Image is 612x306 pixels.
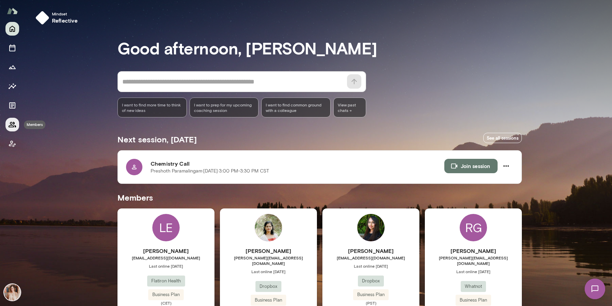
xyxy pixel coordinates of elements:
button: Home [5,22,19,36]
button: Client app [5,137,19,151]
span: Dropbox [255,283,281,290]
button: Growth Plan [5,60,19,74]
div: I want to find common ground with a colleague [261,98,331,117]
span: Last online [DATE] [117,263,214,269]
span: Last online [DATE] [425,269,522,274]
a: See all sessions [483,133,522,143]
button: Members [5,118,19,131]
span: Whatnot [461,283,486,290]
span: Last online [DATE] [220,269,317,274]
div: I want to find more time to think of new ideas [117,98,187,117]
div: Members [24,120,45,129]
div: I want to prep for my upcoming coaching session [190,98,259,117]
p: Preshoth Paramalingam · [DATE] · 3:00 PM-3:30 PM CST [151,168,269,175]
span: Mindset [52,11,78,16]
div: RG [460,214,487,241]
div: LE [152,214,180,241]
button: Mindsetreflective [33,8,83,27]
span: Last online [DATE] [322,263,419,269]
span: View past chats -> [333,98,366,117]
img: Harsha Aravindakshan [357,214,385,241]
span: I want to find common ground with a colleague [266,102,326,113]
span: [EMAIL_ADDRESS][DOMAIN_NAME] [117,255,214,260]
button: Documents [5,99,19,112]
span: Flatiron Health [147,278,185,284]
h6: reflective [52,16,78,25]
span: (CET) [117,300,214,306]
span: [PERSON_NAME][EMAIL_ADDRESS][DOMAIN_NAME] [425,255,522,266]
span: I want to find more time to think of new ideas [122,102,182,113]
h3: Good afternoon, [PERSON_NAME] [117,38,522,58]
h5: Next session, [DATE] [117,134,197,145]
h6: [PERSON_NAME] [220,247,317,255]
h6: [PERSON_NAME] [117,247,214,255]
img: Mento [7,4,18,17]
button: Sessions [5,41,19,55]
span: I want to prep for my upcoming coaching session [194,102,254,113]
span: [PERSON_NAME][EMAIL_ADDRESS][DOMAIN_NAME] [220,255,317,266]
img: Geetika Singh [255,214,282,241]
h5: Members [117,192,522,203]
button: Insights [5,79,19,93]
h6: [PERSON_NAME] [322,247,419,255]
span: Dropbox [358,278,384,284]
span: [EMAIL_ADDRESS][DOMAIN_NAME] [322,255,419,260]
h6: Chemistry Call [151,160,444,168]
h6: [PERSON_NAME] [425,247,522,255]
span: Business Plan [251,297,286,304]
span: (PST) [322,300,419,306]
span: Business Plan [148,291,184,298]
img: Nancy Alsip [4,284,20,301]
span: Business Plan [456,297,491,304]
button: Join session [444,159,498,173]
img: mindset [36,11,49,25]
span: Business Plan [353,291,389,298]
